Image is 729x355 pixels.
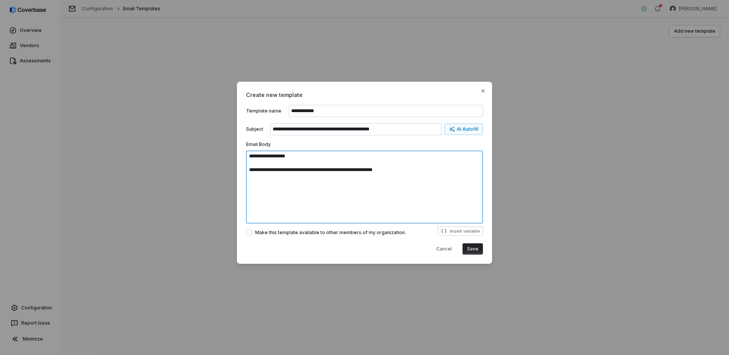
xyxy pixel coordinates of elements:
[246,230,252,236] button: Make this template available to other members of my organization.
[449,126,478,132] div: AI Autofill
[432,243,456,255] button: Cancel
[246,126,267,132] label: Subject
[246,108,286,114] label: Template name
[246,91,483,99] span: Create new template
[462,243,483,255] button: Save
[255,230,406,236] span: Make this template available to other members of my organization.
[438,227,483,236] button: Insert variable
[445,124,483,135] button: AI Autofill
[246,141,271,147] label: Email Body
